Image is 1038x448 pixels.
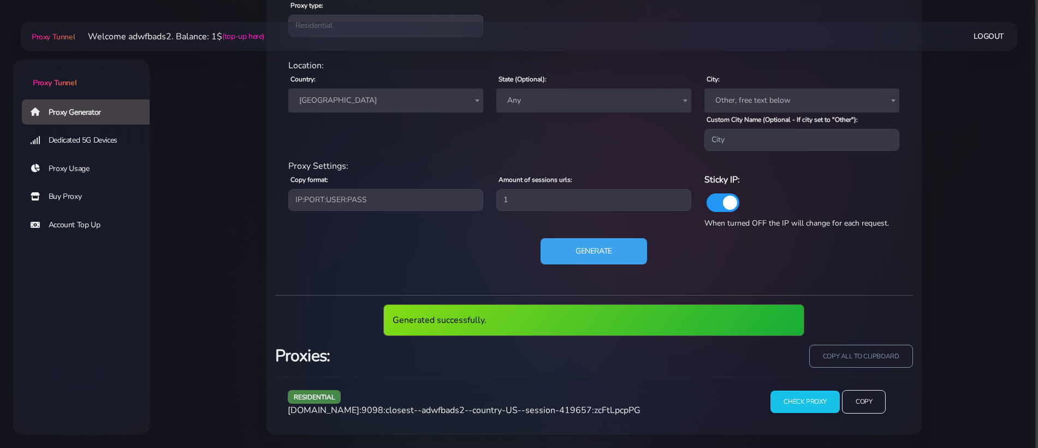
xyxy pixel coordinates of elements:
[496,89,691,113] span: Any
[290,175,328,185] label: Copy format:
[22,128,158,153] a: Dedicated 5G Devices
[282,160,906,173] div: Proxy Settings:
[877,269,1024,434] iframe: Webchat Widget
[842,390,886,414] input: Copy
[22,99,158,125] a: Proxy Generator
[541,238,647,264] button: Generate
[290,74,316,84] label: Country:
[809,345,913,368] input: copy all to clipboard
[22,156,158,181] a: Proxy Usage
[288,390,341,404] span: residential
[29,28,75,45] a: Proxy Tunnel
[503,93,685,108] span: Any
[282,59,906,72] div: Location:
[499,175,572,185] label: Amount of sessions urls:
[704,129,899,151] input: City
[704,173,899,187] h6: Sticky IP:
[711,93,893,108] span: Other, free text below
[22,213,158,238] a: Account Top Up
[770,391,840,413] input: Check Proxy
[13,60,150,89] a: Proxy Tunnel
[75,30,264,43] li: Welcome adwfbads2. Balance: 1$
[32,32,75,42] span: Proxy Tunnel
[288,404,640,416] span: [DOMAIN_NAME]:9098:closest--adwfbads2--country-US--session-419657:zcFtLpcpPG
[288,89,483,113] span: United States of America
[222,31,264,42] a: (top-up here)
[707,74,720,84] label: City:
[275,345,588,367] h3: Proxies:
[33,78,76,88] span: Proxy Tunnel
[707,115,858,125] label: Custom City Name (Optional - If city set to "Other"):
[295,93,477,108] span: United States of America
[22,184,158,209] a: Buy Proxy
[499,74,547,84] label: State (Optional):
[383,304,804,336] div: Generated successfully.
[290,1,323,10] label: Proxy type:
[704,89,899,113] span: Other, free text below
[974,26,1004,46] a: Logout
[704,218,889,228] span: When turned OFF the IP will change for each request.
